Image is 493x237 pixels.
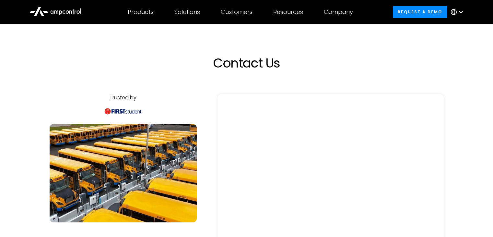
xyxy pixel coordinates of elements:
[393,6,447,18] a: Request a demo
[273,8,303,16] div: Resources
[174,8,200,16] div: Solutions
[324,8,353,16] div: Company
[128,8,154,16] div: Products
[221,8,252,16] div: Customers
[104,55,389,71] h1: Contact Us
